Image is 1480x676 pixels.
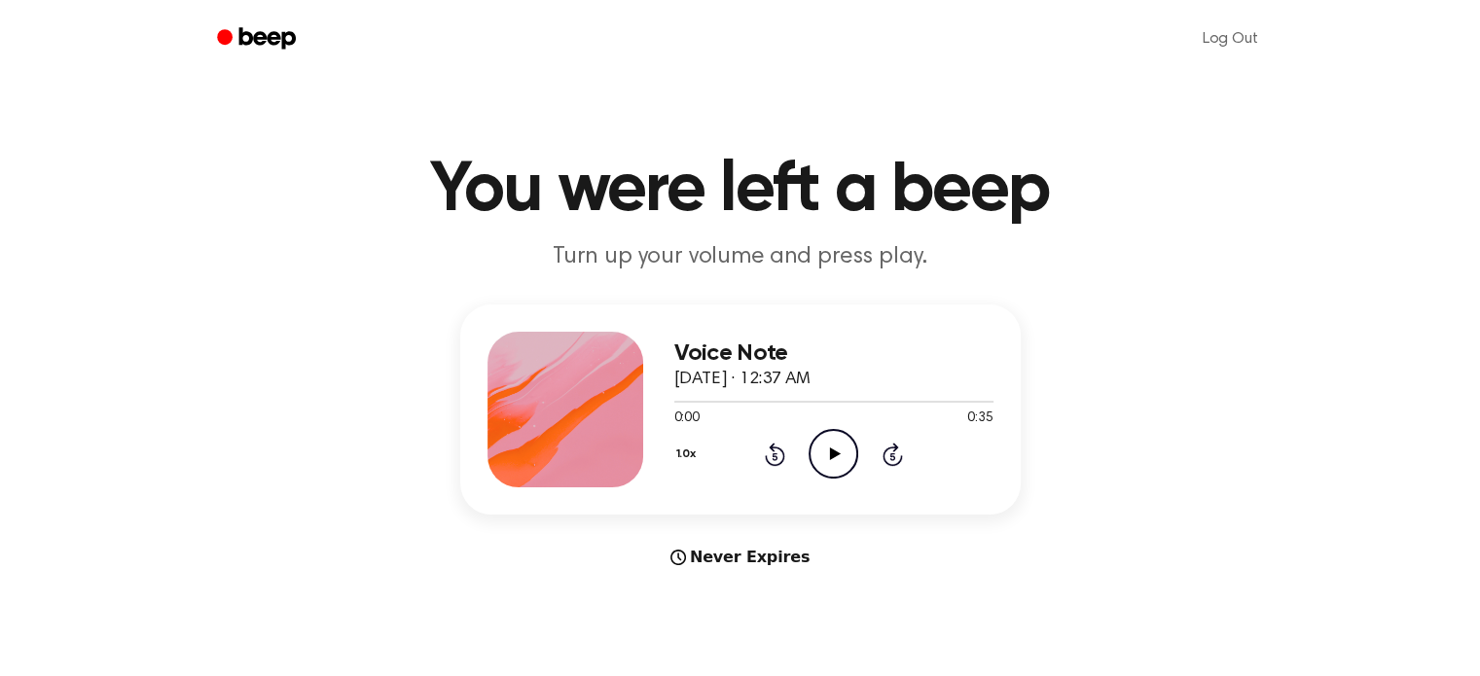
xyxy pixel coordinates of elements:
a: Log Out [1183,16,1278,62]
button: 1.0x [674,438,704,471]
h3: Voice Note [674,340,993,367]
span: 0:35 [967,409,993,429]
span: [DATE] · 12:37 AM [674,371,811,388]
span: 0:00 [674,409,700,429]
div: Never Expires [460,546,1021,569]
a: Beep [203,20,313,58]
p: Turn up your volume and press play. [367,241,1114,273]
h1: You were left a beep [242,156,1239,226]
